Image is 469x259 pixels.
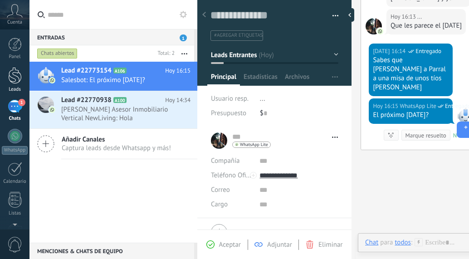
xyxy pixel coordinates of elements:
div: El próximo [DATE]? [373,111,449,120]
div: Calendario [2,179,28,185]
span: Captura leads desde Whatsapp y más! [62,144,171,152]
span: para [380,238,393,247]
span: Teléfono Oficina [211,171,258,180]
div: Total: 2 [154,49,175,58]
span: Salesbot: El próximo [DATE]? [61,76,173,84]
div: Chats abiertos [37,48,78,59]
button: Correo [211,183,230,197]
div: WhatsApp [2,146,28,155]
div: Usuario resp. [211,92,253,106]
div: Que les parece el [DATE] [391,21,462,30]
div: Compañía [211,154,253,168]
a: Lead #22770938 A100 Hoy 14:34 [PERSON_NAME] Asesor Inmobiliario Vertical NewLiving: Hola [29,91,197,128]
span: ... [260,94,265,103]
div: Listas [2,210,28,216]
span: A106 [113,68,127,73]
span: Entregado [415,47,441,56]
div: Leads [2,87,28,93]
div: Hoy 16:15 [373,102,400,111]
span: Principal [211,73,236,86]
span: #agregar etiquetas [214,32,263,39]
div: Chats [2,116,28,122]
span: Lead #22770938 [61,96,112,105]
a: Lead #22773154 A106 Hoy 16:15 Salesbot: El próximo [DATE]? [29,62,197,91]
div: Marque resuelto [405,131,446,140]
span: Presupuesto [211,109,246,117]
div: [DATE] 16:14 [373,47,407,56]
span: Estadísticas [244,73,278,86]
span: 1 [18,99,25,106]
div: todos [395,238,410,246]
div: Ocultar [345,8,354,22]
button: Más [175,45,194,62]
div: Panel [2,54,28,60]
span: Usuario resp. [211,94,249,103]
div: Entradas [29,29,194,45]
span: Correo [211,186,230,194]
div: $ [260,106,338,121]
button: Teléfono Oficina [211,168,253,183]
span: Adjuntar [267,240,292,249]
span: ... [417,12,422,21]
span: Cuenta [7,20,22,25]
span: Archivos [285,73,309,86]
span: 1 [180,34,187,41]
span: [PERSON_NAME] Asesor Inmobiliario Vertical NewLiving: Hola [61,105,173,122]
span: Hoy 14:34 [165,96,191,105]
div: Menciones & Chats de equipo [29,243,194,259]
span: Añadir Canales [62,135,171,144]
span: Hoy 16:15 [165,66,191,75]
span: Aceptar [219,240,241,249]
div: Cargo [211,197,253,212]
span: A100 [113,97,127,103]
div: Hoy 16:13 [391,12,417,21]
span: WhatsApp Lite [240,142,268,147]
div: Presupuesto [211,106,253,121]
div: Sabes que [PERSON_NAME] a Parral a una misa de unos tíos [PERSON_NAME] [373,56,449,92]
span: WhatsApp Lite [400,102,436,111]
img: com.amocrm.amocrmwa.svg [377,28,383,34]
img: com.amocrm.amocrmwa.svg [49,107,55,113]
span: : [411,238,412,247]
span: Eliminar [318,240,342,249]
span: Cargo [211,201,228,208]
span: ... [366,18,382,34]
img: com.amocrm.amocrmwa.svg [49,77,55,83]
span: Lead #22773154 [61,66,112,75]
